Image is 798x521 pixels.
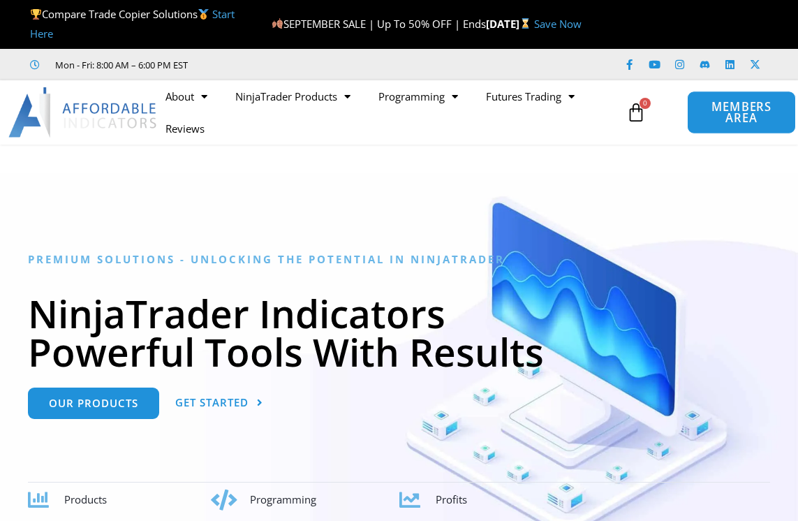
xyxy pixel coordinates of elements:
img: ⌛ [520,18,531,29]
span: MEMBERS AREA [703,101,780,124]
a: Save Now [534,17,582,31]
a: Start Here [30,7,235,41]
nav: Menu [152,80,623,145]
span: Get Started [175,397,249,408]
a: 0 [605,92,667,133]
iframe: Customer reviews powered by Trustpilot [207,58,417,72]
span: Profits [436,492,467,506]
span: SEPTEMBER SALE | Up To 50% OFF | Ends [272,17,486,31]
a: NinjaTrader Products [221,80,364,112]
span: Compare Trade Copier Solutions [30,7,235,41]
img: LogoAI | Affordable Indicators – NinjaTrader [8,87,158,138]
a: Reviews [152,112,219,145]
a: Get Started [175,388,263,419]
span: 0 [640,98,651,109]
span: Programming [250,492,316,506]
a: About [152,80,221,112]
span: Mon - Fri: 8:00 AM – 6:00 PM EST [52,57,188,73]
img: 🥇 [198,9,209,20]
h1: NinjaTrader Indicators Powerful Tools With Results [28,294,770,371]
a: Futures Trading [472,80,589,112]
img: 🍂 [272,18,283,29]
h6: Premium Solutions - Unlocking the Potential in NinjaTrader [28,253,770,266]
a: MEMBERS AREA [686,91,795,134]
a: Our Products [28,388,159,419]
img: 🏆 [31,9,41,20]
span: Products [64,492,107,506]
strong: [DATE] [486,17,534,31]
span: Our Products [49,398,138,409]
a: Programming [364,80,472,112]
